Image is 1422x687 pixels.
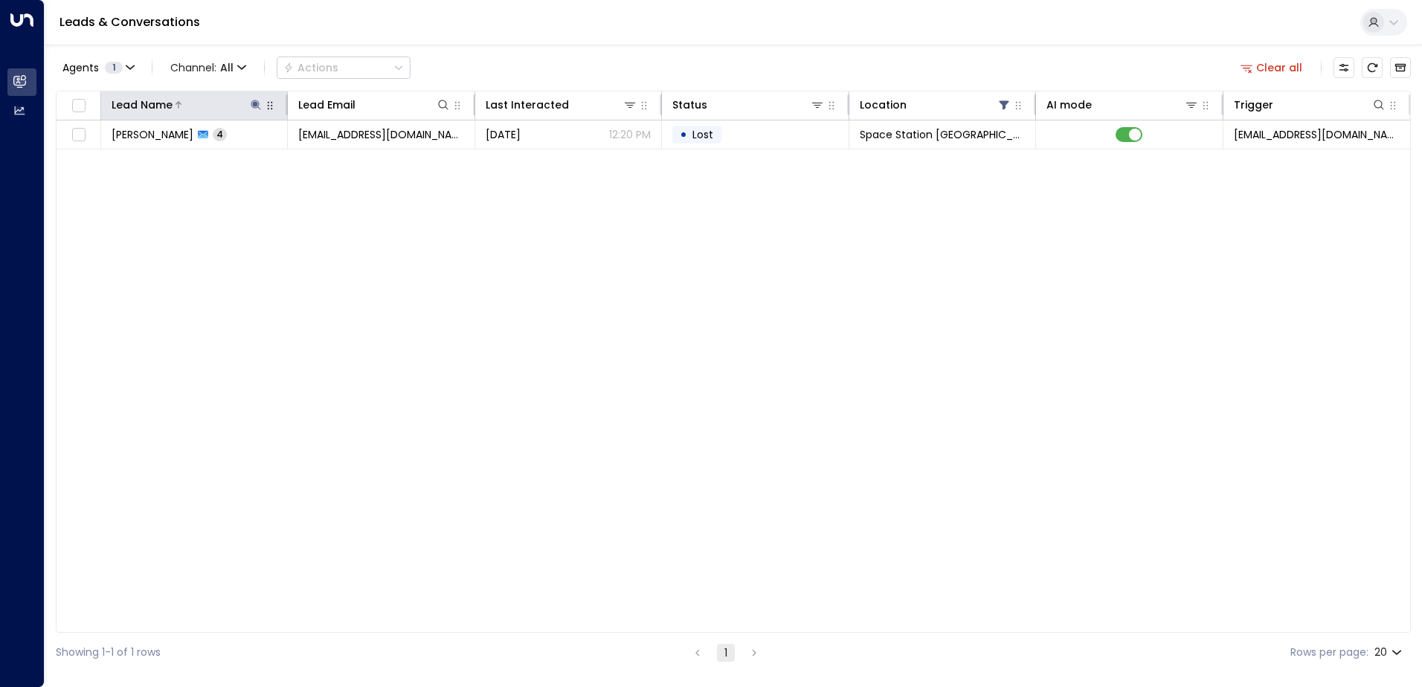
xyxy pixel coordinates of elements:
[1333,57,1354,78] button: Customize
[112,96,173,114] div: Lead Name
[220,62,234,74] span: All
[277,57,411,79] div: Button group with a nested menu
[105,62,123,74] span: 1
[164,57,252,78] button: Channel:All
[69,97,88,115] span: Toggle select all
[112,96,263,114] div: Lead Name
[1374,642,1405,663] div: 20
[1046,96,1092,114] div: AI mode
[1234,96,1273,114] div: Trigger
[1046,96,1198,114] div: AI mode
[680,122,687,147] div: •
[59,13,200,30] a: Leads & Conversations
[486,96,637,114] div: Last Interacted
[692,127,713,142] span: Lost
[62,62,99,73] span: Agents
[298,127,463,142] span: Selwoodmandy@yahoo.com
[277,57,411,79] button: Actions
[56,645,161,660] div: Showing 1-1 of 1 rows
[112,127,193,142] span: Mandy Selwood
[672,96,707,114] div: Status
[860,96,907,114] div: Location
[1362,57,1383,78] span: Refresh
[1290,645,1368,660] label: Rows per page:
[1234,96,1386,114] div: Trigger
[717,644,735,662] button: page 1
[298,96,450,114] div: Lead Email
[213,128,227,141] span: 4
[486,96,569,114] div: Last Interacted
[283,61,338,74] div: Actions
[298,96,355,114] div: Lead Email
[860,127,1025,142] span: Space Station Doncaster
[164,57,252,78] span: Channel:
[609,127,651,142] p: 12:20 PM
[1234,127,1400,142] span: leads@space-station.co.uk
[486,127,521,142] span: Sep 10, 2025
[1235,57,1309,78] button: Clear all
[69,126,88,144] span: Toggle select row
[688,643,764,662] nav: pagination navigation
[860,96,1011,114] div: Location
[672,96,824,114] div: Status
[56,57,140,78] button: Agents1
[1390,57,1411,78] button: Archived Leads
